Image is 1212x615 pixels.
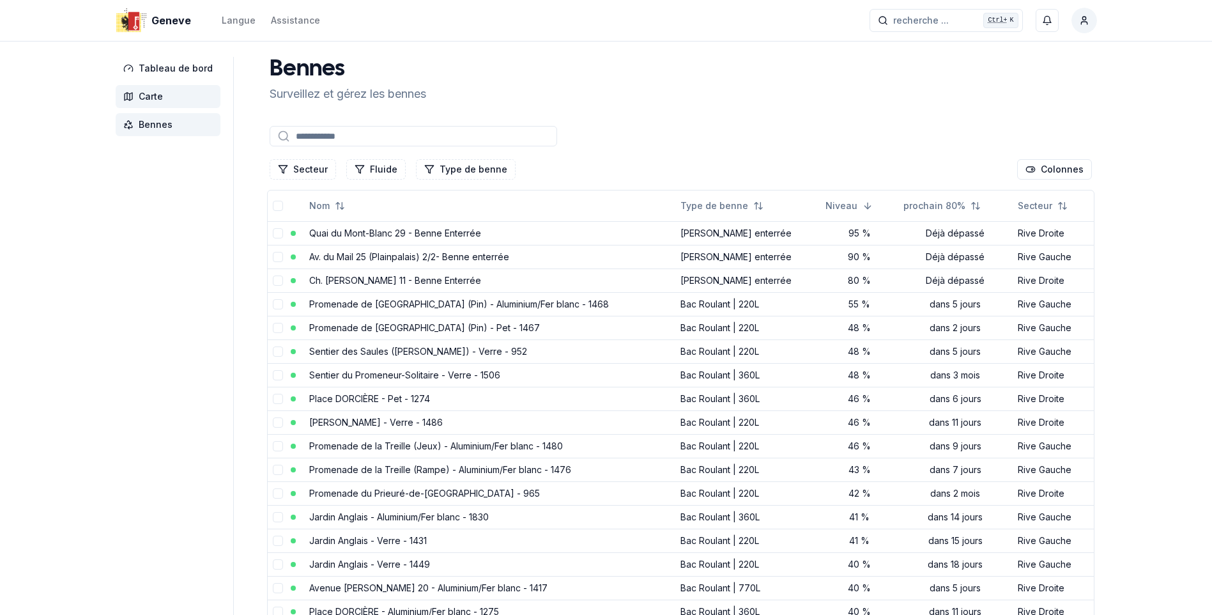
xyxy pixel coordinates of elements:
button: select-row [273,583,283,593]
div: 55 % [825,298,893,311]
div: 48 % [825,369,893,382]
a: Avenue [PERSON_NAME] 20 - Aluminium/Fer blanc - 1417 [309,582,548,593]
a: Jardin Anglais - Verre - 1449 [309,559,430,570]
td: Bac Roulant | 360L [675,363,820,387]
a: Quai du Mont-Blanc 29 - Benne Enterrée [309,228,481,238]
td: Bac Roulant | 220L [675,339,820,363]
button: select-row [273,417,283,428]
a: [PERSON_NAME] - Verre - 1486 [309,417,443,428]
a: Promenade de [GEOGRAPHIC_DATA] (Pin) - Pet - 1467 [309,322,540,333]
td: Rive Droite [1013,410,1094,434]
span: Type de benne [680,199,748,212]
td: Rive Gauche [1013,292,1094,316]
div: dans 9 jours [903,440,1007,453]
a: Carte [116,85,226,108]
a: Promenade de la Treille (Rampe) - Aluminium/Fer blanc - 1476 [309,464,571,475]
td: Rive Droite [1013,269,1094,292]
h1: Bennes [270,57,426,82]
button: Not sorted. Click to sort ascending. [896,196,988,216]
td: Bac Roulant | 220L [675,481,820,505]
div: 43 % [825,463,893,476]
td: Rive Gauche [1013,458,1094,481]
td: Bac Roulant | 220L [675,552,820,576]
span: recherche ... [893,14,949,27]
td: Rive Gauche [1013,339,1094,363]
div: 46 % [825,440,893,453]
button: select-row [273,465,283,475]
a: Tableau de bord [116,57,226,80]
div: dans 11 jours [903,416,1007,429]
a: Sentier du Promeneur-Solitaire - Verre - 1506 [309,370,500,380]
a: Promenade de [GEOGRAPHIC_DATA] (Pin) - Aluminium/Fer blanc - 1468 [309,299,609,309]
div: Langue [222,14,256,27]
div: Déjà dépassé [903,227,1007,240]
div: 90 % [825,251,893,263]
button: select-row [273,559,283,570]
div: 95 % [825,227,893,240]
button: select-row [273,512,283,522]
button: Filtrer les lignes [270,159,336,180]
div: Déjà dépassé [903,274,1007,287]
div: dans 2 mois [903,487,1007,500]
div: Déjà dépassé [903,251,1007,263]
td: Bac Roulant | 220L [675,529,820,552]
button: Filtrer les lignes [346,159,406,180]
span: Nom [309,199,330,212]
div: 80 % [825,274,893,287]
span: Carte [139,90,163,103]
button: select-all [273,201,283,211]
button: Not sorted. Click to sort ascending. [673,196,771,216]
span: Geneve [151,13,191,28]
div: dans 14 jours [903,511,1007,524]
button: select-row [273,252,283,262]
td: Rive Gauche [1013,529,1094,552]
button: recherche ...Ctrl+K [870,9,1023,32]
a: Jardin Anglais - Aluminium/Fer blanc - 1830 [309,511,489,522]
button: Langue [222,13,256,28]
td: Bac Roulant | 220L [675,292,820,316]
td: Rive Gauche [1013,245,1094,269]
span: prochain 80% [903,199,965,212]
div: dans 5 jours [903,582,1007,595]
button: select-row [273,370,283,380]
div: 40 % [825,582,893,595]
td: Rive Droite [1013,221,1094,245]
a: Sentier des Saules ([PERSON_NAME]) - Verre - 952 [309,346,527,357]
div: dans 2 jours [903,322,1007,334]
div: 40 % [825,558,893,571]
a: Place DORCIÈRE - Pet - 1274 [309,393,430,404]
td: Rive Gauche [1013,552,1094,576]
div: 42 % [825,487,893,500]
span: Secteur [1018,199,1052,212]
a: Promenade du Prieuré-de-[GEOGRAPHIC_DATA] - 965 [309,488,540,499]
a: Geneve [116,13,196,28]
td: Rive Gauche [1013,316,1094,339]
td: Bac Roulant | 220L [675,410,820,434]
button: select-row [273,228,283,238]
button: Sorted descending. Click to sort ascending. [818,196,880,216]
td: Bac Roulant | 220L [675,434,820,458]
td: Rive Gauche [1013,434,1094,458]
td: Rive Gauche [1013,505,1094,529]
a: Jardin Anglais - Verre - 1431 [309,535,427,546]
div: 48 % [825,322,893,334]
button: select-row [273,299,283,309]
a: Assistance [271,13,320,28]
td: Bac Roulant | 360L [675,505,820,529]
button: select-row [273,323,283,333]
div: dans 6 jours [903,393,1007,405]
a: Promenade de la Treille (Jeux) - Aluminium/Fer blanc - 1480 [309,440,563,451]
button: select-row [273,346,283,357]
button: select-row [273,441,283,451]
div: dans 18 jours [903,558,1007,571]
td: Rive Droite [1013,576,1094,600]
td: [PERSON_NAME] enterrée [675,245,820,269]
td: Bac Roulant | 220L [675,316,820,339]
span: Niveau [825,199,857,212]
div: 46 % [825,393,893,405]
a: Ch. [PERSON_NAME] 11 - Benne Enterrée [309,275,481,286]
p: Surveillez et gérez les bennes [270,85,426,103]
button: Not sorted. Click to sort ascending. [1010,196,1075,216]
img: Geneve Logo [116,5,146,36]
button: select-row [273,488,283,499]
